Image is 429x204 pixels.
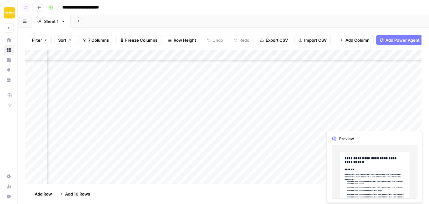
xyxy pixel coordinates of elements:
[4,5,14,21] button: Workspace: Sunday Lawn Care
[32,15,71,28] a: Sheet 1
[294,35,331,45] button: Import CSV
[386,37,420,43] span: Add Power Agent
[4,7,15,18] img: Sunday Lawn Care Logo
[58,37,66,43] span: Sort
[125,37,157,43] span: Freeze Columns
[4,191,14,201] button: Help + Support
[212,37,223,43] span: Undo
[44,18,59,24] div: Sheet 1
[174,37,196,43] span: Row Height
[345,37,370,43] span: Add Column
[4,171,14,181] a: Settings
[4,75,14,85] a: Your Data
[79,35,113,45] button: 7 Columns
[88,37,109,43] span: 7 Columns
[4,35,14,45] a: Home
[256,35,292,45] button: Export CSV
[65,191,90,197] span: Add 10 Rows
[387,189,421,199] div: 7/7 Columns
[28,35,52,45] button: Filter
[56,189,94,199] button: Add 10 Rows
[230,35,253,45] button: Redo
[4,181,14,191] a: Usage
[239,37,249,43] span: Redo
[25,189,56,199] button: Add Row
[4,55,14,65] a: Insights
[32,37,42,43] span: Filter
[4,65,14,75] a: Opportunities
[336,35,374,45] button: Add Column
[304,37,327,43] span: Import CSV
[115,35,161,45] button: Freeze Columns
[54,35,76,45] button: Sort
[35,191,52,197] span: Add Row
[266,37,288,43] span: Export CSV
[164,35,200,45] button: Row Height
[376,35,423,45] button: Add Power Agent
[203,35,227,45] button: Undo
[361,189,387,199] div: 36 Rows
[4,45,14,55] a: Browse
